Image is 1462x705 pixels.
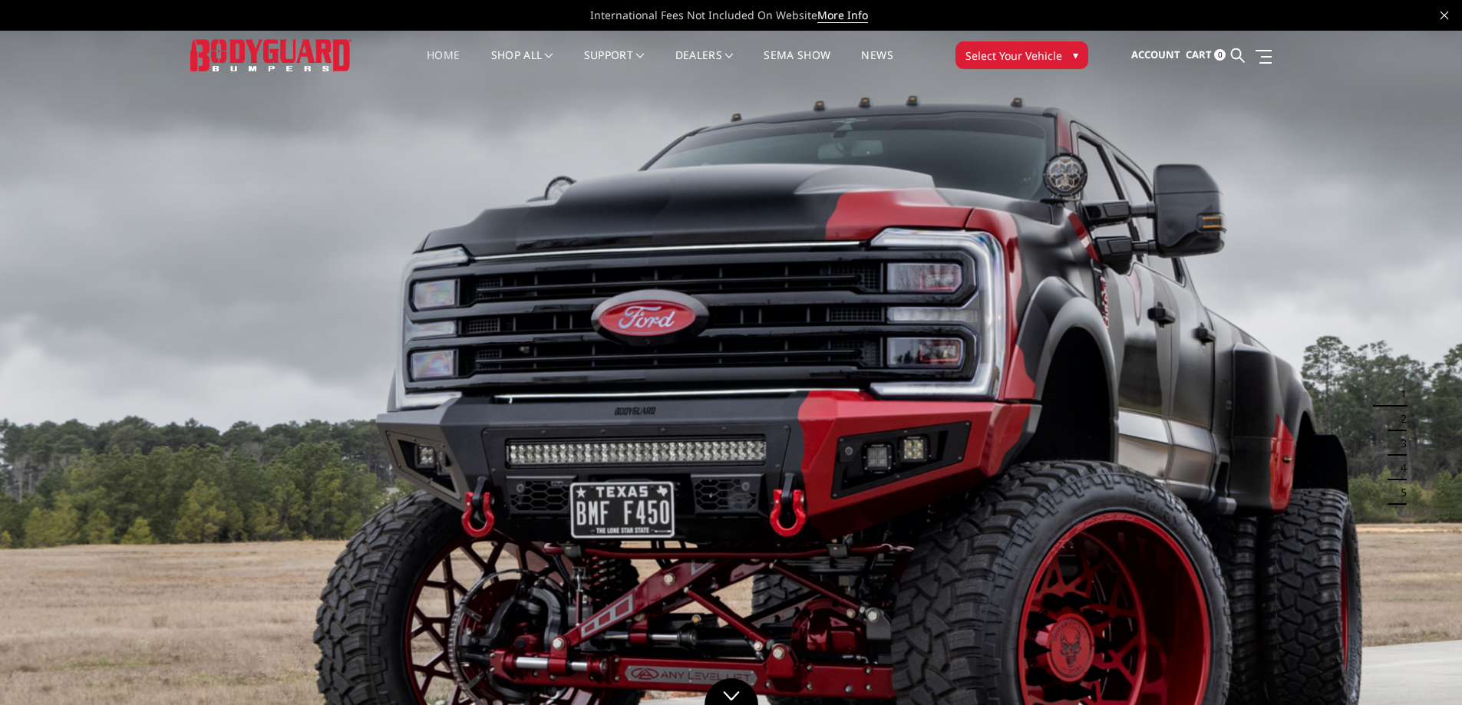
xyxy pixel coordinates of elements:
[1391,456,1407,480] button: 4 of 5
[1391,431,1407,456] button: 3 of 5
[861,50,893,80] a: News
[1186,48,1212,61] span: Cart
[1073,47,1078,63] span: ▾
[705,678,758,705] a: Click to Down
[1391,407,1407,431] button: 2 of 5
[190,39,351,71] img: BODYGUARD BUMPERS
[675,50,734,80] a: Dealers
[1131,35,1180,76] a: Account
[1391,382,1407,407] button: 1 of 5
[1186,35,1226,76] a: Cart 0
[584,50,645,80] a: Support
[764,50,830,80] a: SEMA Show
[965,48,1062,64] span: Select Your Vehicle
[955,41,1088,69] button: Select Your Vehicle
[1385,631,1462,705] iframe: Chat Widget
[427,50,460,80] a: Home
[817,8,868,23] a: More Info
[491,50,553,80] a: shop all
[1391,480,1407,505] button: 5 of 5
[1131,48,1180,61] span: Account
[1214,49,1226,61] span: 0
